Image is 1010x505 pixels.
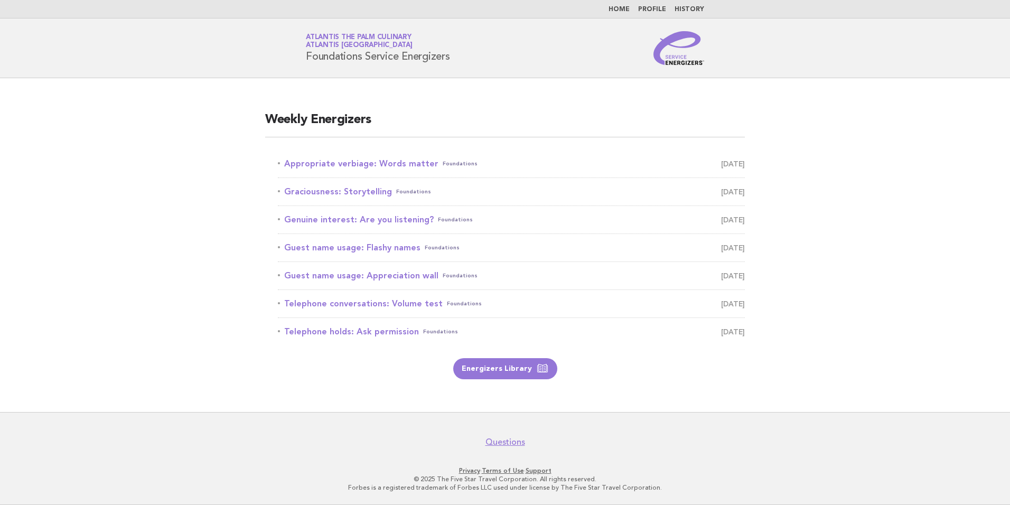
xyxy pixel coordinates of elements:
[443,268,478,283] span: Foundations
[721,184,745,199] span: [DATE]
[278,212,745,227] a: Genuine interest: Are you listening?Foundations [DATE]
[721,156,745,171] span: [DATE]
[447,296,482,311] span: Foundations
[526,467,551,474] a: Support
[721,240,745,255] span: [DATE]
[278,268,745,283] a: Guest name usage: Appreciation wallFoundations [DATE]
[278,156,745,171] a: Appropriate verbiage: Words matterFoundations [DATE]
[459,467,480,474] a: Privacy
[265,111,745,137] h2: Weekly Energizers
[306,42,413,49] span: Atlantis [GEOGRAPHIC_DATA]
[721,268,745,283] span: [DATE]
[306,34,450,62] h1: Foundations Service Energizers
[653,31,704,65] img: Service Energizers
[182,475,828,483] p: © 2025 The Five Star Travel Corporation. All rights reserved.
[278,296,745,311] a: Telephone conversations: Volume testFoundations [DATE]
[278,324,745,339] a: Telephone holds: Ask permissionFoundations [DATE]
[182,483,828,492] p: Forbes is a registered trademark of Forbes LLC used under license by The Five Star Travel Corpora...
[721,324,745,339] span: [DATE]
[721,212,745,227] span: [DATE]
[425,240,460,255] span: Foundations
[482,467,524,474] a: Terms of Use
[278,240,745,255] a: Guest name usage: Flashy namesFoundations [DATE]
[396,184,431,199] span: Foundations
[278,184,745,199] a: Graciousness: StorytellingFoundations [DATE]
[485,437,525,447] a: Questions
[423,324,458,339] span: Foundations
[721,296,745,311] span: [DATE]
[638,6,666,13] a: Profile
[443,156,478,171] span: Foundations
[182,466,828,475] p: · ·
[675,6,704,13] a: History
[306,34,413,49] a: Atlantis The Palm CulinaryAtlantis [GEOGRAPHIC_DATA]
[609,6,630,13] a: Home
[453,358,557,379] a: Energizers Library
[438,212,473,227] span: Foundations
